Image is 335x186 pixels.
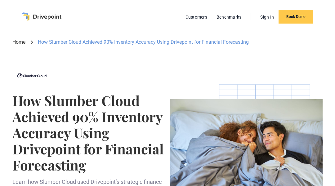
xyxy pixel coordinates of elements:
a: Sign In [257,13,277,21]
a: Book Demo [279,10,313,24]
a: Customers [182,13,210,21]
h1: How Slumber Cloud Achieved 90% Inventory Accuracy Using Drivepoint for Financial Forecasting [12,92,165,173]
div: How Slumber Cloud Achieved 90% Inventory Accuracy Using Drivepoint for Financial Forecasting [38,39,249,46]
a: Home [12,39,25,46]
a: Benchmarks [213,13,245,21]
